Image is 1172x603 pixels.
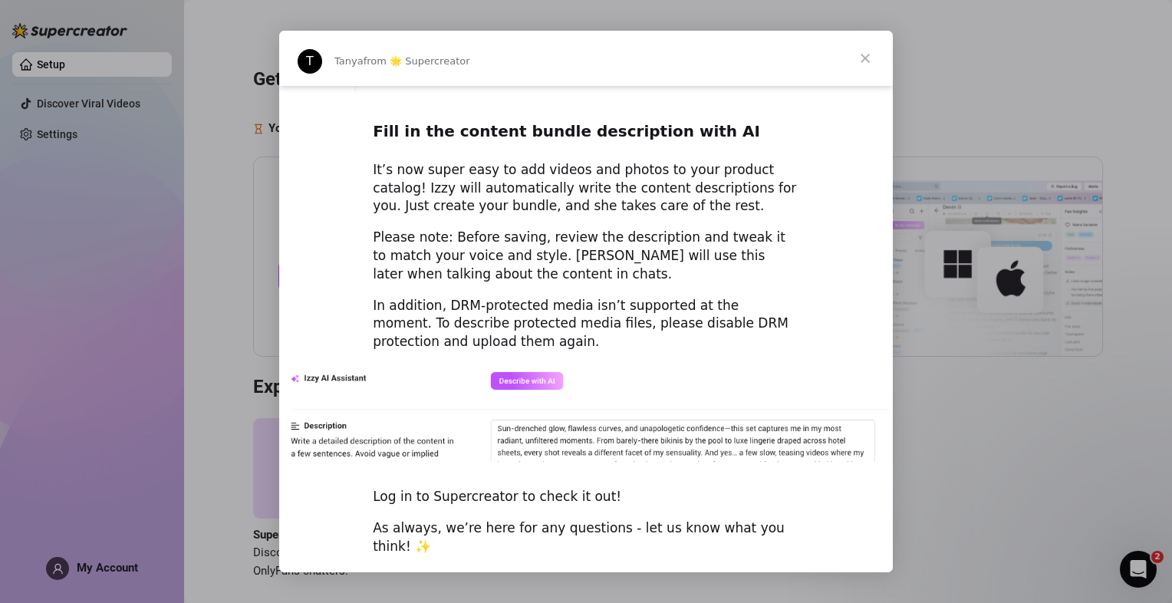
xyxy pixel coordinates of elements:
span: from 🌟 Supercreator [364,55,470,67]
div: In addition, DRM-protected media isn’t supported at the moment. To describe protected media files... [373,297,799,351]
h2: Fill in the content bundle description with AI [373,121,799,150]
div: Log in to Supercreator to check it out! [373,488,799,506]
span: Tanya [334,55,364,67]
div: Please note: Before saving, review the description and tweak it to match your voice and style. [P... [373,229,799,283]
div: Profile image for Tanya [298,49,322,74]
span: Close [838,31,893,86]
div: It’s now super easy to add videos and photos to your product catalog! Izzy will automatically wri... [373,161,799,216]
div: As always, we’re here for any questions - let us know what you think! ✨ [373,519,799,556]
